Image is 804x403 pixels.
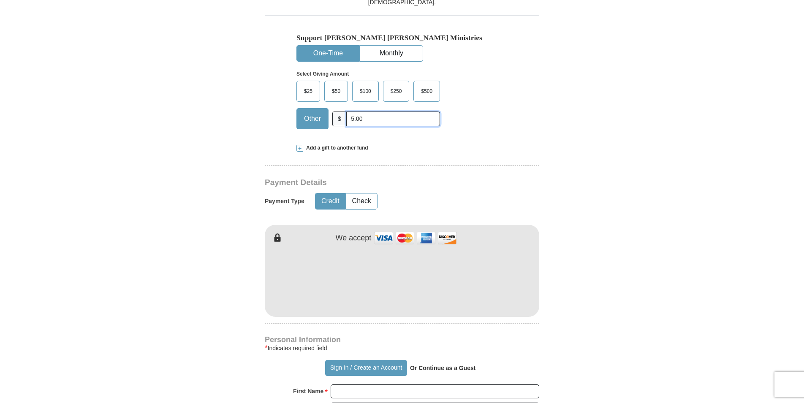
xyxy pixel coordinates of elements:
[346,112,440,126] input: Other Amount
[325,360,407,376] button: Sign In / Create an Account
[265,343,539,353] div: Indicates required field
[373,229,458,247] img: credit cards accepted
[293,385,323,397] strong: First Name
[346,193,377,209] button: Check
[332,112,347,126] span: $
[300,85,317,98] span: $25
[315,193,345,209] button: Credit
[296,71,349,77] strong: Select Giving Amount
[360,46,423,61] button: Monthly
[265,178,480,188] h3: Payment Details
[328,85,345,98] span: $50
[297,46,359,61] button: One-Time
[386,85,406,98] span: $250
[265,336,539,343] h4: Personal Information
[410,365,476,371] strong: Or Continue as a Guest
[417,85,437,98] span: $500
[356,85,375,98] span: $100
[265,198,304,205] h5: Payment Type
[303,144,368,152] span: Add a gift to another fund
[296,33,508,42] h5: Support [PERSON_NAME] [PERSON_NAME] Ministries
[336,234,372,243] h4: We accept
[300,112,325,125] span: Other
